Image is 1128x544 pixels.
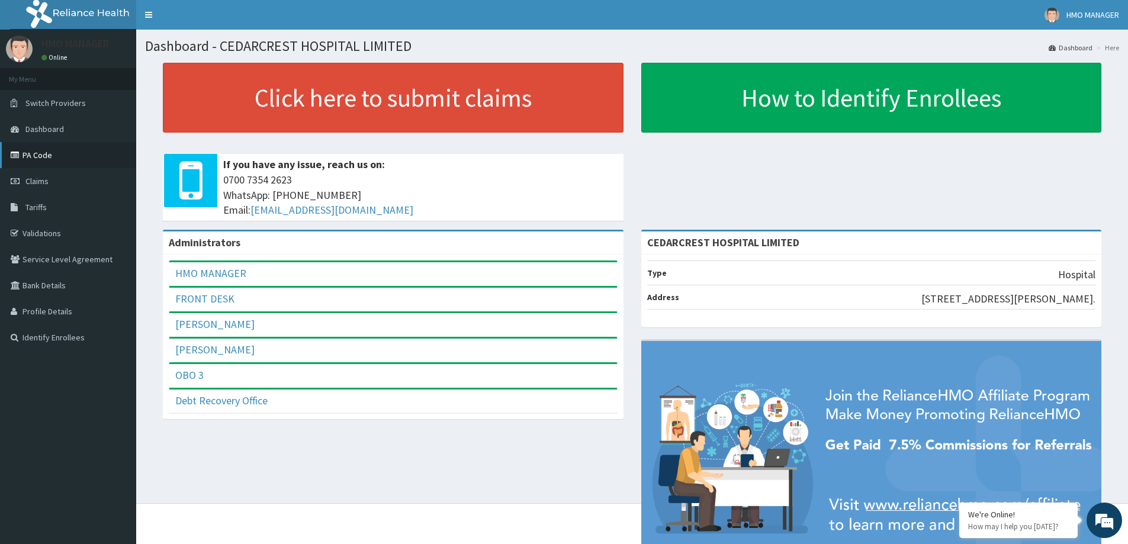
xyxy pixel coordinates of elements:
li: Here [1094,43,1119,53]
span: Dashboard [25,124,64,134]
span: Tariffs [25,202,47,213]
div: We're Online! [968,509,1069,520]
strong: CEDARCREST HOSPITAL LIMITED [647,236,799,249]
span: 0700 7354 2623 WhatsApp: [PHONE_NUMBER] Email: [223,172,618,218]
p: Hospital [1058,267,1095,282]
a: Click here to submit claims [163,63,624,133]
a: [PERSON_NAME] [175,343,255,356]
p: How may I help you today? [968,522,1069,532]
span: Claims [25,176,49,186]
b: Administrators [169,236,240,249]
a: OBO 3 [175,368,204,382]
span: Switch Providers [25,98,86,108]
a: Debt Recovery Office [175,394,268,407]
b: Type [647,268,667,278]
a: Dashboard [1049,43,1092,53]
img: User Image [6,36,33,62]
img: User Image [1045,8,1059,22]
a: How to Identify Enrollees [641,63,1102,133]
p: HMO MANAGER [41,38,109,49]
a: Online [41,53,70,62]
a: HMO MANAGER [175,266,246,280]
b: If you have any issue, reach us on: [223,157,385,171]
h1: Dashboard - CEDARCREST HOSPITAL LIMITED [145,38,1119,54]
a: FRONT DESK [175,292,234,305]
b: Address [647,292,679,302]
span: HMO MANAGER [1066,9,1119,20]
p: [STREET_ADDRESS][PERSON_NAME]. [921,291,1095,307]
a: [EMAIL_ADDRESS][DOMAIN_NAME] [250,203,413,217]
a: [PERSON_NAME] [175,317,255,331]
